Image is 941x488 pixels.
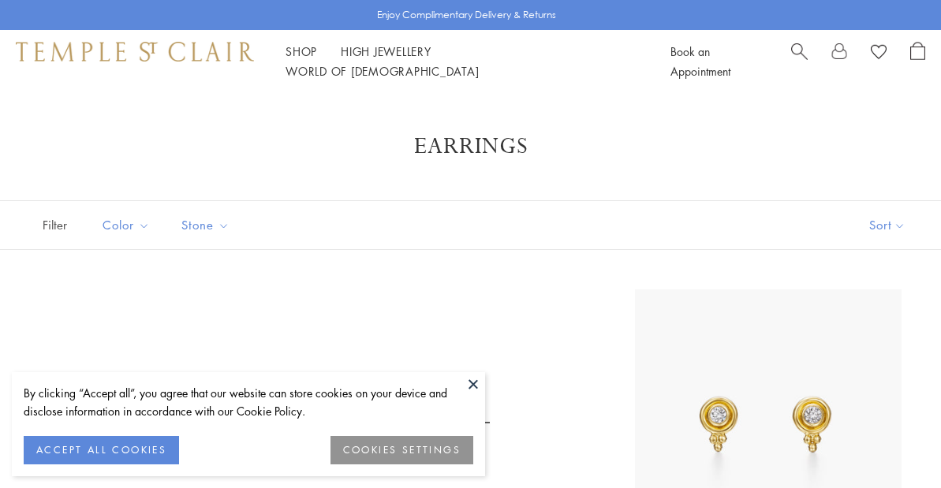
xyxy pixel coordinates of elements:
[834,201,941,249] button: Show sort by
[341,43,431,59] a: High JewelleryHigh Jewellery
[670,43,730,79] a: Book an Appointment
[91,207,162,243] button: Color
[330,436,473,464] button: COOKIES SETTINGS
[286,42,635,81] nav: Main navigation
[910,42,925,81] a: Open Shopping Bag
[871,42,887,65] a: View Wishlist
[174,215,241,235] span: Stone
[286,43,317,59] a: ShopShop
[24,384,473,420] div: By clicking “Accept all”, you agree that our website can store cookies on your device and disclos...
[791,42,808,81] a: Search
[170,207,241,243] button: Stone
[862,414,925,472] iframe: Gorgias live chat messenger
[16,42,254,61] img: Temple St. Clair
[24,436,179,464] button: ACCEPT ALL COOKIES
[286,63,479,79] a: World of [DEMOGRAPHIC_DATA]World of [DEMOGRAPHIC_DATA]
[95,215,162,235] span: Color
[377,7,556,23] p: Enjoy Complimentary Delivery & Returns
[63,132,878,161] h1: Earrings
